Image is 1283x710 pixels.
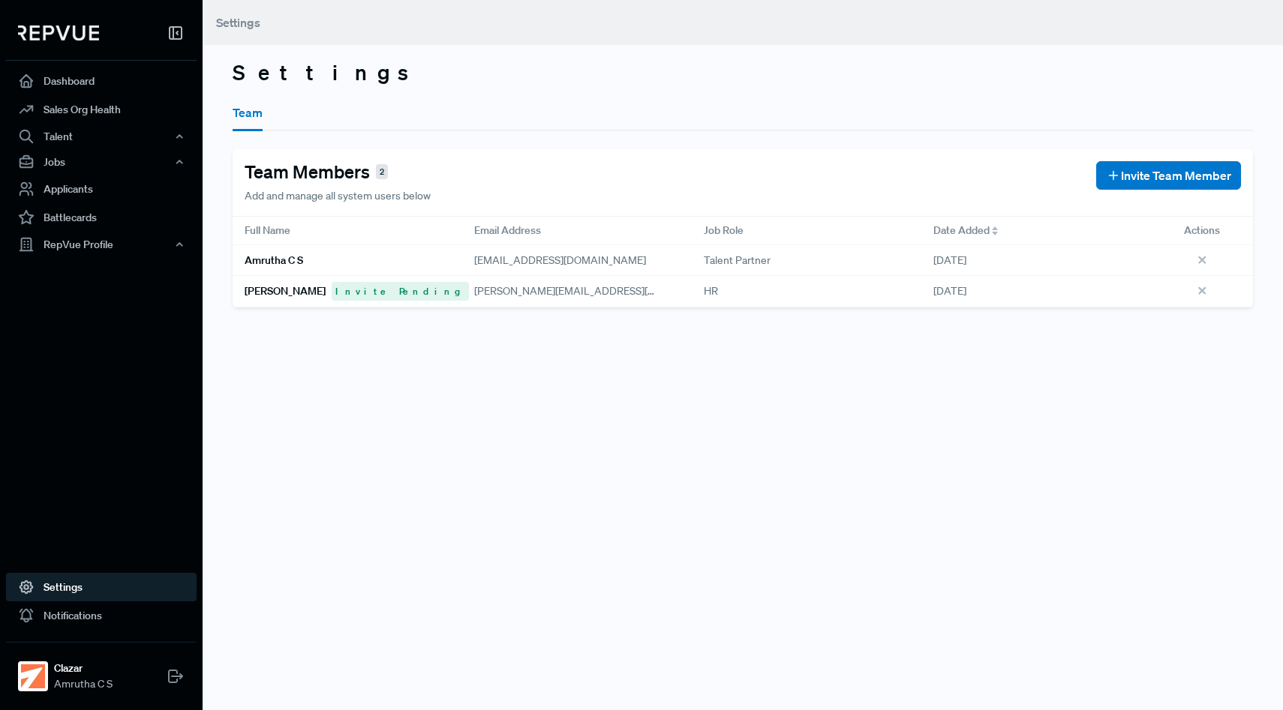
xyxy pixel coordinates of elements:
[233,93,263,131] button: Team
[245,223,290,238] span: Full Name
[474,284,727,298] span: [PERSON_NAME][EMAIL_ADDRESS][DOMAIN_NAME]
[6,601,197,630] a: Notifications
[54,661,113,676] strong: Clazar
[6,95,197,124] a: Sales Org Health
[1096,161,1241,190] button: Invite Team Member
[21,664,45,688] img: Clazar
[1121,166,1231,184] span: Invite Team Member
[704,283,718,299] span: HR
[54,676,113,692] span: Amrutha C S
[6,642,197,698] a: ClazarClazarAmrutha C S
[6,232,197,257] button: RepVue Profile
[6,67,197,95] a: Dashboard
[376,164,388,180] span: 2
[245,285,326,298] h6: [PERSON_NAME]
[6,175,197,203] a: Applicants
[704,223,744,238] span: Job Role
[216,15,260,30] span: Settings
[474,253,646,267] span: [EMAIL_ADDRESS][DOMAIN_NAME]
[6,573,197,601] a: Settings
[245,188,431,204] p: Add and manage all system users below
[18,25,99,40] img: RepVue
[6,203,197,232] a: Battlecards
[6,124,197,149] button: Talent
[245,161,370,183] h4: Team Members
[704,253,771,268] span: Talent Partner
[332,282,469,300] span: Invite Pending
[921,245,1151,276] div: [DATE]
[233,60,1253,85] h3: Settings
[474,223,541,238] span: Email Address
[921,276,1151,307] div: [DATE]
[6,149,197,175] button: Jobs
[245,254,303,267] h6: Amrutha C S
[1184,223,1220,238] span: Actions
[933,223,990,238] span: Date Added
[921,217,1151,245] div: Toggle SortBy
